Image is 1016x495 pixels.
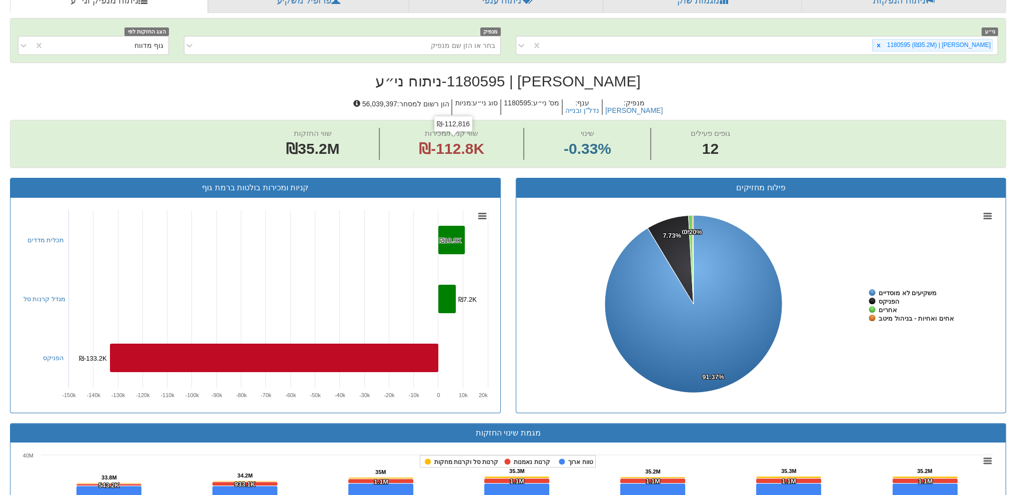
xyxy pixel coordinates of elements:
tspan: 1.1M [374,478,388,486]
button: [PERSON_NAME] [605,107,663,114]
div: גוף מדווח [134,40,163,50]
h5: מנפיק : [602,99,665,115]
text: -130k [111,392,125,398]
tspan: הפניקס [879,298,900,305]
text: 10k [458,392,467,398]
h3: פילוח מחזיקים [524,183,999,192]
span: שינוי [581,129,594,137]
text: -30k [359,392,370,398]
span: 12 [691,138,730,160]
span: ₪-112.8K [419,140,484,157]
text: -20k [384,392,395,398]
tspan: אחים ואחיות - בניהול מיטב [879,315,954,322]
tspan: טווח ארוך [568,459,593,466]
text: 20k [478,392,487,398]
text: -90k [211,392,222,398]
text: -70k [260,392,271,398]
div: [PERSON_NAME] | 1180595 (₪35.2M) [884,39,992,51]
tspan: 933.1K [234,481,256,488]
text: -110k [160,392,174,398]
tspan: 1.1M [918,478,933,485]
tspan: ₪-133.2K [79,355,107,362]
tspan: 7.73% [663,232,681,239]
div: ₪-112,816 [437,119,470,129]
tspan: 35M [375,469,386,475]
span: מנפיק [480,27,501,36]
text: 40M [23,453,33,459]
h5: סוג ני״ע : מניות [451,99,500,115]
h2: [PERSON_NAME] | 1180595 - ניתוח ני״ע [10,73,1006,89]
a: תכלית מדדים [27,236,64,244]
tspan: 0.20% [684,228,702,236]
h5: הון רשום למסחר : 56,039,397 [351,99,452,115]
tspan: 1.1M [510,478,524,485]
tspan: משקיעים לא מוסדיים [879,289,937,297]
span: הצג החזקות לפי [124,27,168,36]
tspan: ₪7.2K [458,296,477,303]
text: 0 [437,392,440,398]
text: -100k [185,392,199,398]
tspan: קרנות נאמנות [514,459,550,466]
text: -80k [236,392,247,398]
tspan: אחרים [879,306,897,314]
h3: מגמת שינוי החזקות [18,429,998,438]
text: -40k [334,392,345,398]
text: -60k [285,392,296,398]
span: ני״ע [982,27,998,36]
text: -50k [310,392,321,398]
tspan: ₪10.9K [439,237,461,244]
h5: ענף : [562,99,602,115]
span: שווי קניות/מכירות [425,129,478,137]
text: -10k [408,392,419,398]
div: בחר או הזן שם מנפיק [431,40,495,50]
tspan: קרנות סל וקרנות מחקות [434,459,498,466]
h5: מס' ני״ע : 1180595 [500,99,562,115]
tspan: 0.69% [682,228,700,236]
tspan: 35.2M [917,468,933,474]
span: גופים פעילים [691,129,730,137]
tspan: 1.1M [646,478,660,485]
span: ₪35.2M [286,140,339,157]
a: מגדל קרנות סל [23,295,65,303]
tspan: 91.37% [702,373,725,381]
text: -150k [62,392,76,398]
tspan: 35.2M [645,469,661,475]
span: -0.33% [564,138,611,160]
tspan: 34.2M [237,473,253,479]
span: שווי החזקות [294,129,332,137]
tspan: 35.3M [509,468,525,474]
h3: קניות ומכירות בולטות ברמת גוף [18,183,493,192]
text: -120k [136,392,150,398]
tspan: 35.3M [781,468,797,474]
a: הפניקס [43,354,64,362]
tspan: 1.1M [782,478,796,485]
tspan: 33.8M [101,475,117,481]
tspan: 543.2K [98,482,120,489]
text: -140k [86,392,100,398]
button: נדל"ן ובנייה [565,107,599,114]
